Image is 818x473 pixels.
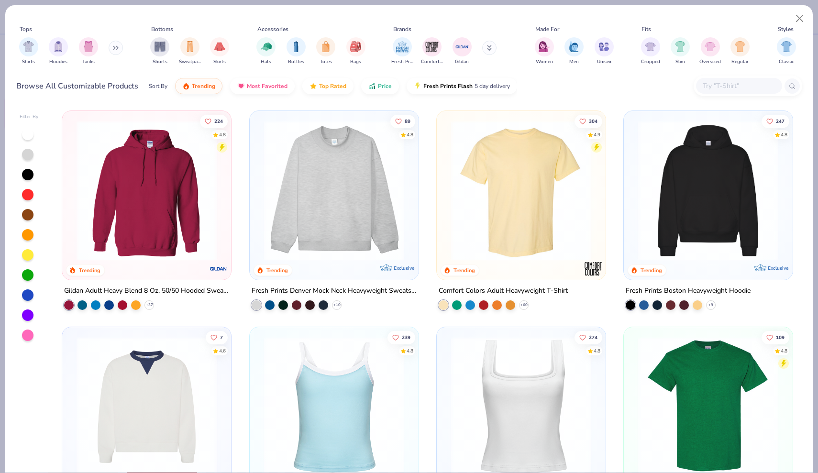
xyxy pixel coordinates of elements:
[535,37,554,66] button: filter button
[310,82,317,90] img: TopRated.gif
[595,37,614,66] div: filter for Unisex
[288,58,304,66] span: Bottles
[79,37,98,66] div: filter for Tanks
[778,25,794,33] div: Styles
[395,40,409,54] img: Fresh Prints Image
[730,37,750,66] button: filter button
[641,58,660,66] span: Cropped
[20,25,32,33] div: Tops
[584,259,603,278] img: Comfort Colors logo
[64,285,229,297] div: Gildan Adult Heavy Blend 8 Oz. 50/50 Hooded Sweatshirt
[346,37,365,66] div: filter for Bags
[20,113,39,121] div: Filter By
[595,37,614,66] button: filter button
[781,131,787,138] div: 4.8
[406,131,413,138] div: 4.8
[287,37,306,66] div: filter for Bottles
[49,58,67,66] span: Hoodies
[175,78,222,94] button: Trending
[705,41,716,52] img: Oversized Image
[702,80,775,91] input: Try "T-Shirt"
[179,58,201,66] span: Sweatpants
[378,82,392,90] span: Price
[421,37,443,66] div: filter for Comfort Colors
[781,348,787,355] div: 4.8
[539,41,550,52] img: Women Image
[641,37,660,66] button: filter button
[391,37,413,66] button: filter button
[19,37,38,66] button: filter button
[391,37,413,66] div: filter for Fresh Prints
[671,37,690,66] div: filter for Slim
[475,81,510,92] span: 5 day delivery
[394,265,414,271] span: Exclusive
[641,25,651,33] div: Fits
[779,58,794,66] span: Classic
[82,58,95,66] span: Tanks
[409,121,559,261] img: a90f7c54-8796-4cb2-9d6e-4e9644cfe0fe
[425,40,439,54] img: Comfort Colors Image
[575,331,602,344] button: Like
[206,331,228,344] button: Like
[594,348,600,355] div: 4.8
[589,119,597,123] span: 304
[219,131,226,138] div: 4.8
[23,41,34,52] img: Shirts Image
[535,25,559,33] div: Made For
[210,259,229,278] img: Gildan logo
[731,58,749,66] span: Regular
[564,37,584,66] div: filter for Men
[598,41,609,52] img: Unisex Image
[401,335,410,340] span: 239
[350,41,361,52] img: Bags Image
[699,58,721,66] span: Oversized
[247,82,287,90] span: Most Favorited
[214,119,223,123] span: 224
[291,41,301,52] img: Bottles Image
[776,335,785,340] span: 109
[49,37,68,66] button: filter button
[219,348,226,355] div: 4.6
[237,82,245,90] img: most_fav.gif
[762,331,789,344] button: Like
[781,41,792,52] img: Classic Image
[768,265,788,271] span: Exclusive
[414,82,421,90] img: flash.gif
[72,121,221,261] img: 01756b78-01f6-4cc6-8d8a-3c30c1a0c8ac
[596,121,746,261] img: e55d29c3-c55d-459c-bfd9-9b1c499ab3c6
[49,37,68,66] div: filter for Hoodies
[302,78,354,94] button: Top Rated
[393,25,411,33] div: Brands
[220,335,223,340] span: 7
[439,285,568,297] div: Comfort Colors Adult Heavyweight T-Shirt
[256,37,276,66] div: filter for Hats
[361,78,399,94] button: Price
[446,121,596,261] img: 029b8af0-80e6-406f-9fdc-fdf898547912
[182,82,190,90] img: trending.gif
[387,331,415,344] button: Like
[520,302,527,308] span: + 60
[150,37,169,66] button: filter button
[421,58,443,66] span: Comfort Colors
[261,41,272,52] img: Hats Image
[333,302,340,308] span: + 10
[777,37,796,66] div: filter for Classic
[455,40,469,54] img: Gildan Image
[569,41,579,52] img: Men Image
[150,37,169,66] div: filter for Shorts
[200,114,228,128] button: Like
[259,121,409,261] img: f5d85501-0dbb-4ee4-b115-c08fa3845d83
[390,114,415,128] button: Like
[699,37,721,66] button: filter button
[536,58,553,66] span: Women
[708,302,713,308] span: + 9
[575,114,602,128] button: Like
[321,41,331,52] img: Totes Image
[762,114,789,128] button: Like
[214,41,225,52] img: Skirts Image
[404,119,410,123] span: 89
[83,41,94,52] img: Tanks Image
[641,37,660,66] div: filter for Cropped
[210,37,229,66] button: filter button
[350,58,361,66] span: Bags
